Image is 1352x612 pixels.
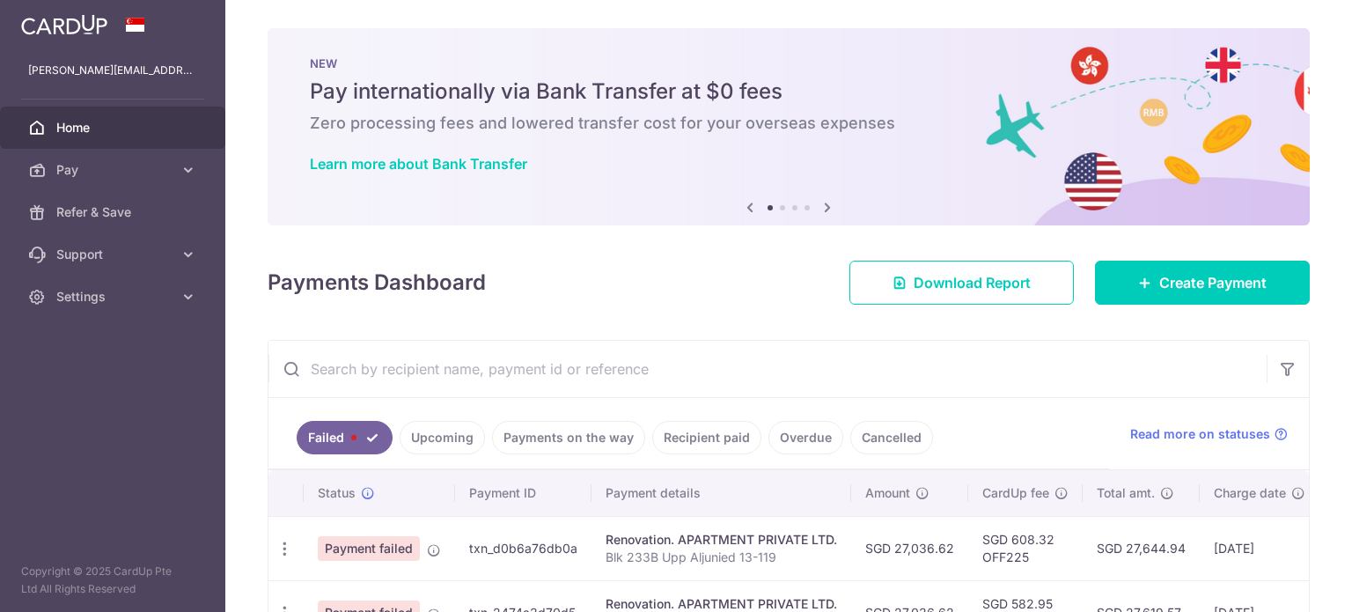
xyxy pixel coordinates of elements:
td: [DATE] [1200,516,1319,580]
span: Refer & Save [56,203,173,221]
span: Status [318,484,356,502]
a: Upcoming [400,421,485,454]
p: NEW [310,56,1267,70]
img: CardUp [21,14,107,35]
p: [PERSON_NAME][EMAIL_ADDRESS][DOMAIN_NAME] [28,62,197,79]
a: Read more on statuses [1130,425,1288,443]
input: Search by recipient name, payment id or reference [268,341,1267,397]
h6: Zero processing fees and lowered transfer cost for your overseas expenses [310,113,1267,134]
div: Renovation. APARTMENT PRIVATE LTD. [606,531,837,549]
td: SGD 27,644.94 [1083,516,1200,580]
p: Blk 233B Upp Aljunied 13-119 [606,549,837,566]
td: txn_d0b6a76db0a [455,516,591,580]
span: Charge date [1214,484,1286,502]
span: Read more on statuses [1130,425,1270,443]
span: Pay [56,161,173,179]
a: Failed [297,421,393,454]
a: Recipient paid [652,421,761,454]
span: Total amt. [1097,484,1155,502]
span: Payment failed [318,536,420,561]
h4: Payments Dashboard [268,267,486,299]
span: Settings [56,288,173,306]
span: Home [56,119,173,136]
a: Create Payment [1095,261,1310,305]
a: Cancelled [850,421,933,454]
img: Bank transfer banner [268,28,1310,225]
span: Create Payment [1159,272,1267,293]
td: SGD 608.32 OFF225 [968,516,1083,580]
a: Learn more about Bank Transfer [310,155,527,173]
th: Payment ID [455,470,591,516]
td: SGD 27,036.62 [851,516,968,580]
a: Overdue [768,421,843,454]
th: Payment details [591,470,851,516]
span: CardUp fee [982,484,1049,502]
span: Support [56,246,173,263]
a: Payments on the way [492,421,645,454]
a: Download Report [849,261,1074,305]
span: Amount [865,484,910,502]
span: Download Report [914,272,1031,293]
h5: Pay internationally via Bank Transfer at $0 fees [310,77,1267,106]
